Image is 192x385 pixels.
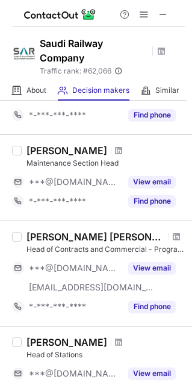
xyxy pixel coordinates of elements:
span: Decision makers [72,86,129,95]
button: Reveal Button [128,262,176,274]
h1: Saudi Railway Company [40,36,148,65]
span: [EMAIL_ADDRESS][DOMAIN_NAME] [29,282,154,293]
div: Maintenance Section Head [26,158,185,169]
div: Head of Contracts and Commercial - Program Controls [26,244,185,255]
span: Traffic rank: # 62,066 [40,67,111,75]
img: a299a90ce2d91055ad0229bcaac96299 [12,42,36,66]
span: ***@[DOMAIN_NAME] [29,263,121,274]
span: Similar [155,86,179,95]
div: [PERSON_NAME] [26,336,107,348]
span: About [26,86,46,95]
div: [PERSON_NAME] [26,145,107,157]
button: Reveal Button [128,195,176,207]
div: [PERSON_NAME] [PERSON_NAME] [26,231,165,243]
div: Head of Stations [26,349,185,360]
span: ***@[DOMAIN_NAME] [29,177,121,187]
button: Reveal Button [128,301,176,313]
button: Reveal Button [128,176,176,188]
button: Reveal Button [128,368,176,380]
button: Reveal Button [128,109,176,121]
span: ***@[DOMAIN_NAME] [29,368,121,379]
img: ContactOut v5.3.10 [24,7,96,22]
